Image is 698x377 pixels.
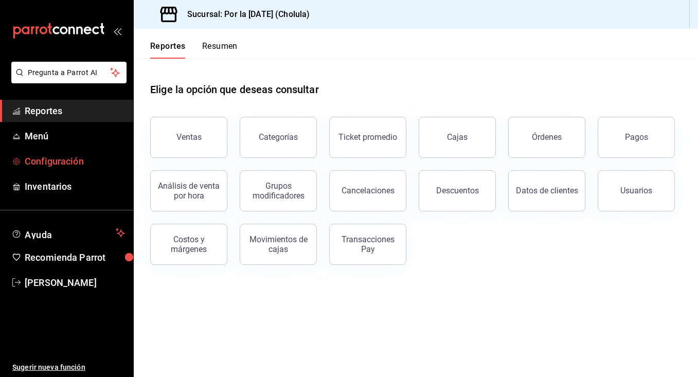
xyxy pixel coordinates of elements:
button: Reportes [150,41,186,59]
button: Categorías [240,117,317,158]
div: Órdenes [532,132,562,142]
button: Pagos [598,117,675,158]
div: Ventas [176,132,202,142]
span: Pregunta a Parrot AI [28,67,111,78]
button: Grupos modificadores [240,170,317,211]
button: Pregunta a Parrot AI [11,62,127,83]
button: Datos de clientes [508,170,585,211]
button: Resumen [202,41,238,59]
div: Ticket promedio [338,132,397,142]
button: Análisis de venta por hora [150,170,227,211]
span: Ayuda [25,227,112,239]
span: Recomienda Parrot [25,250,125,264]
span: Sugerir nueva función [12,362,125,373]
button: Transacciones Pay [329,224,406,265]
div: Datos de clientes [516,186,578,195]
span: Menú [25,129,125,143]
button: open_drawer_menu [113,27,121,35]
a: Pregunta a Parrot AI [7,75,127,85]
div: navigation tabs [150,41,238,59]
div: Categorías [259,132,298,142]
div: Descuentos [436,186,479,195]
span: [PERSON_NAME] [25,276,125,290]
button: Órdenes [508,117,585,158]
span: Inventarios [25,179,125,193]
div: Usuarios [620,186,652,195]
div: Costos y márgenes [157,235,221,254]
div: Grupos modificadores [246,181,310,201]
button: Descuentos [419,170,496,211]
h1: Elige la opción que deseas consultar [150,82,319,97]
div: Cancelaciones [342,186,395,195]
span: Reportes [25,104,125,118]
div: Pagos [625,132,648,142]
div: Movimientos de cajas [246,235,310,254]
button: Movimientos de cajas [240,224,317,265]
button: Cancelaciones [329,170,406,211]
div: Cajas [447,132,468,142]
button: Usuarios [598,170,675,211]
button: Costos y márgenes [150,224,227,265]
div: Transacciones Pay [336,235,400,254]
button: Ticket promedio [329,117,406,158]
div: Análisis de venta por hora [157,181,221,201]
button: Cajas [419,117,496,158]
span: Configuración [25,154,125,168]
button: Ventas [150,117,227,158]
h3: Sucursal: Por la [DATE] (Cholula) [179,8,310,21]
